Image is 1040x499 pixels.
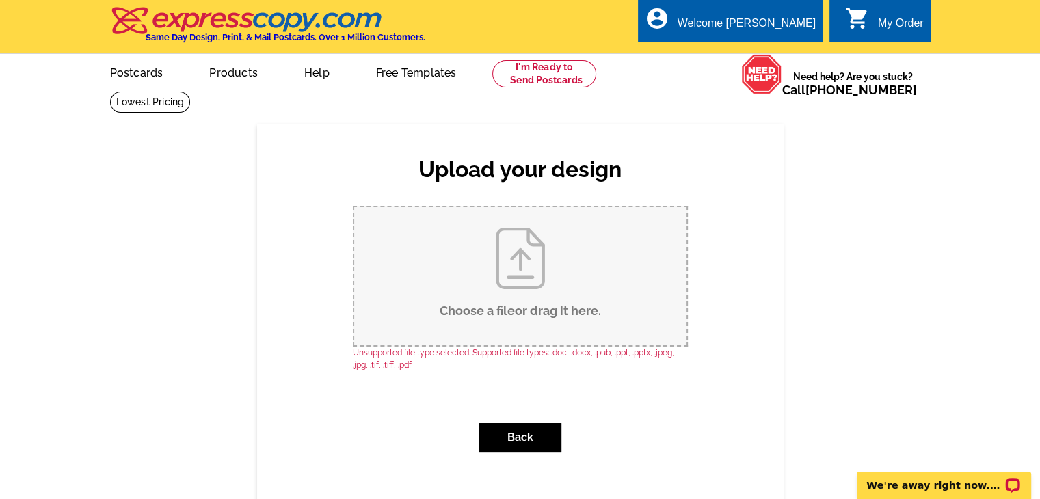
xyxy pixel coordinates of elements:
a: [PHONE_NUMBER] [805,83,917,97]
button: Back [479,423,561,452]
h2: Upload your design [339,157,702,183]
p: Unsupported file type selected. Supported file types: .doc, .docx, .pub, .ppt, .pptx, .jpeg, .jpg... [353,347,688,371]
span: Call [782,83,917,97]
span: Need help? Are you stuck? [782,70,924,97]
a: Postcards [88,55,185,87]
i: shopping_cart [845,6,870,31]
div: Welcome [PERSON_NAME] [678,17,816,36]
i: account_circle [645,6,669,31]
a: Same Day Design, Print, & Mail Postcards. Over 1 Million Customers. [110,16,425,42]
a: Products [187,55,280,87]
div: My Order [878,17,924,36]
h4: Same Day Design, Print, & Mail Postcards. Over 1 Million Customers. [146,32,425,42]
iframe: LiveChat chat widget [848,456,1040,499]
a: Help [282,55,351,87]
img: help [741,54,782,94]
a: shopping_cart My Order [845,15,924,32]
a: Free Templates [354,55,479,87]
